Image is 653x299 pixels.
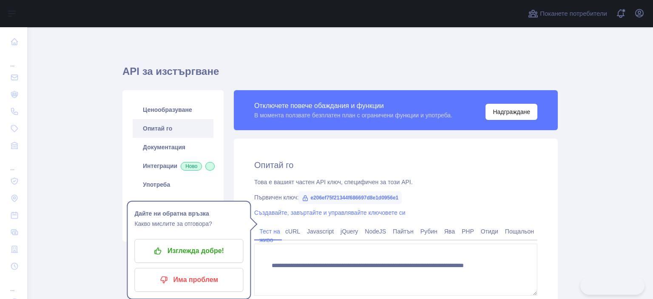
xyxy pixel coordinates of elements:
font: e206ef75f21344f686697d8e1d0956e1 [310,195,398,201]
font: Отиди [481,228,498,235]
font: Опитай го [254,160,293,170]
font: Тест на живо [259,228,280,243]
font: Това е вашият частен API ключ, специфичен за този API. [254,179,413,185]
button: Надграждане [485,104,537,120]
font: Настройки [143,200,174,207]
font: API за изстъргване [122,65,219,77]
a: ИнтеграцииНово [133,157,213,175]
a: Употреба [133,175,213,194]
font: Javascript [307,228,334,235]
font: cURL [285,228,300,235]
font: Отключете повече обаждания и функции [254,102,384,109]
a: Документация [133,138,213,157]
font: ... [10,286,14,292]
font: В момента ползвате безплатен план с ограничени функции и употреба. [254,112,452,119]
font: Интеграции [143,162,177,169]
a: Опитай го [133,119,213,138]
font: Пощальон [505,228,534,235]
button: Поканете потребители [526,7,609,20]
font: Документация [143,144,185,151]
font: ... [10,62,14,68]
font: NodeJS [365,228,386,235]
a: Създавайте, завъртайте и управлявайте ключовете си [254,209,405,216]
font: Ново [185,163,197,169]
font: Пайтън [393,228,414,235]
font: jQuery [341,228,358,235]
font: PHP [462,228,474,235]
font: Опитай го [143,125,172,132]
iframe: Превключване на поддръжката на клиенти [580,277,644,295]
font: Рубин [420,228,437,235]
font: ... [10,165,14,171]
font: Поканете потребители [540,10,607,17]
a: Настройки [133,194,213,213]
font: Ява [444,228,455,235]
font: Надграждане [493,108,530,115]
font: Употреба [143,181,170,188]
font: Ценообразуване [143,106,192,113]
font: Първичен ключ: [254,194,298,201]
a: Ценообразуване [133,100,213,119]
